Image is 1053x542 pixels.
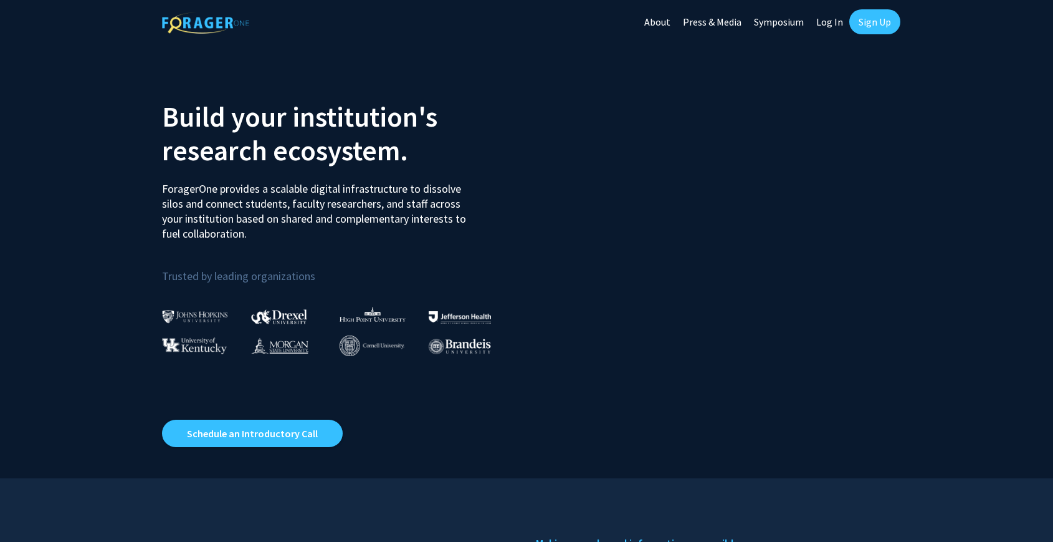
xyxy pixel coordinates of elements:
img: Johns Hopkins University [162,310,228,323]
img: Drexel University [251,309,307,324]
h2: Build your institution's research ecosystem. [162,100,517,167]
img: University of Kentucky [162,337,227,354]
img: ForagerOne Logo [162,12,249,34]
a: Sign Up [849,9,900,34]
p: Trusted by leading organizations [162,251,517,286]
a: Opens in a new tab [162,420,343,447]
img: High Point University [340,307,406,322]
img: Morgan State University [251,337,308,354]
img: Thomas Jefferson University [429,311,491,323]
img: Brandeis University [429,339,491,354]
img: Cornell University [340,336,404,356]
p: ForagerOne provides a scalable digital infrastructure to dissolve silos and connect students, fac... [162,172,475,241]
